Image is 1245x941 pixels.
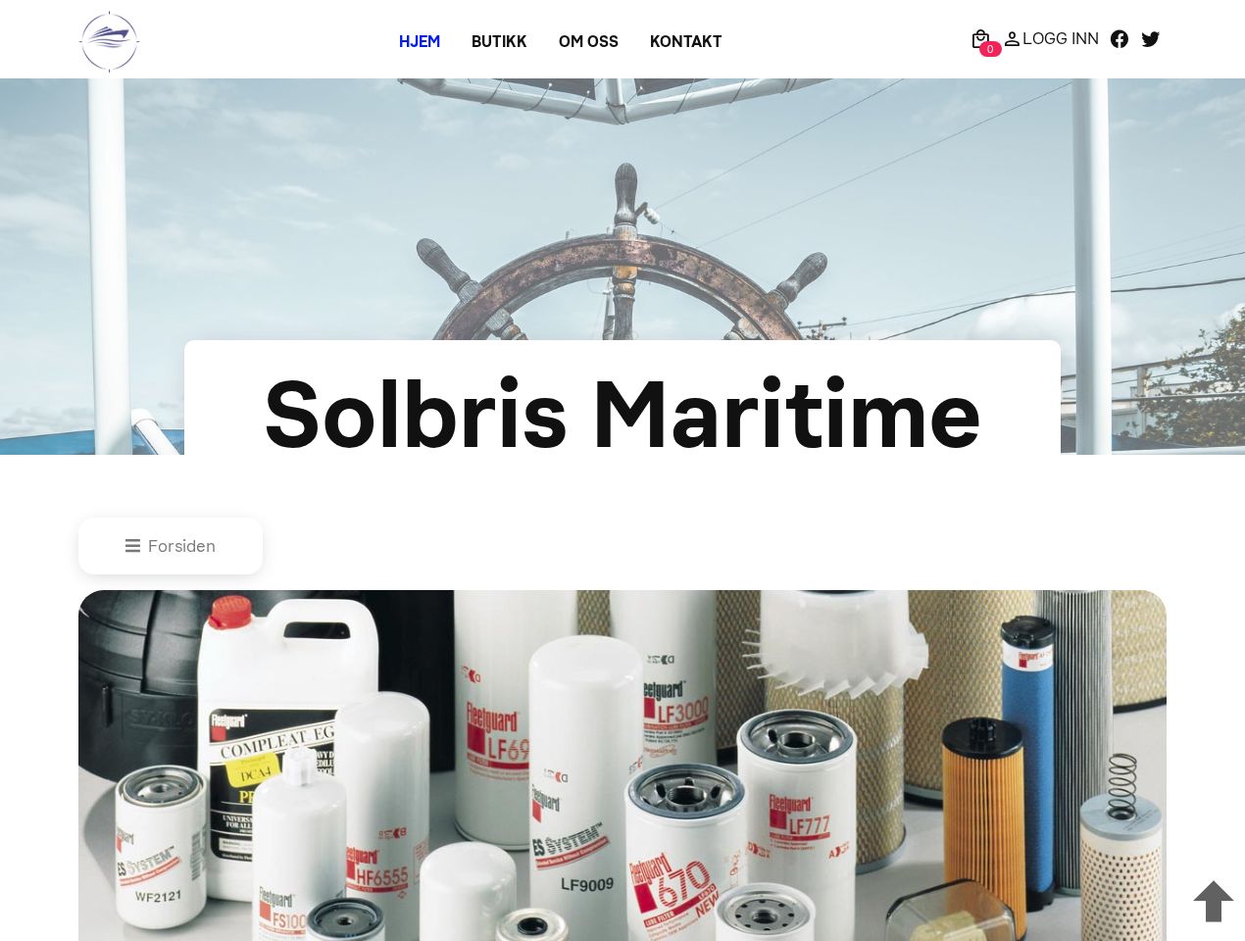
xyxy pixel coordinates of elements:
a: Logg Inn [996,26,1104,50]
a: Om oss [543,25,634,60]
div: Solbris Maritime [248,345,997,486]
a: Hjem [383,25,456,60]
a: Butikk [456,25,543,60]
nav: breadcrumb [78,518,1167,574]
a: Forsiden [125,536,216,556]
a: Kontakt [634,25,738,60]
img: logo [78,10,140,74]
span: 0 [979,41,1002,57]
a: 0 [965,26,996,50]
